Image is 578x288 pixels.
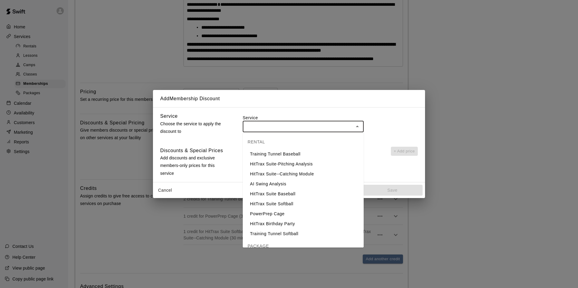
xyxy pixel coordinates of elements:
li: HitTrax Suite Baseball [243,189,364,199]
li: HitTrax Suite Softball [243,199,364,209]
li: Training Tunnel Softball [243,229,364,239]
h6: Service [160,112,178,120]
li: HitTrax Suite--Catching Module [243,169,364,179]
div: RENTAL [243,135,364,149]
li: HitTrax Birthday Party [243,219,364,229]
button: Cancel [155,185,175,196]
li: AI Swing Analysis [243,179,364,189]
p: Add discounts and exclusive members-only prices for this service [160,154,227,177]
div: PACKAGE [243,239,364,253]
li: HitTrax Suite-Pitching Analysis [243,159,364,169]
li: PowerPrep Cage [243,209,364,219]
button: Close [353,122,362,131]
h2: Add Membership Discount [153,90,425,107]
li: Training Tunnel Baseball [243,149,364,159]
p: Choose the service to apply the discount to [160,120,227,135]
h6: Discounts & Special Prices [160,147,223,155]
label: Service [243,115,418,121]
